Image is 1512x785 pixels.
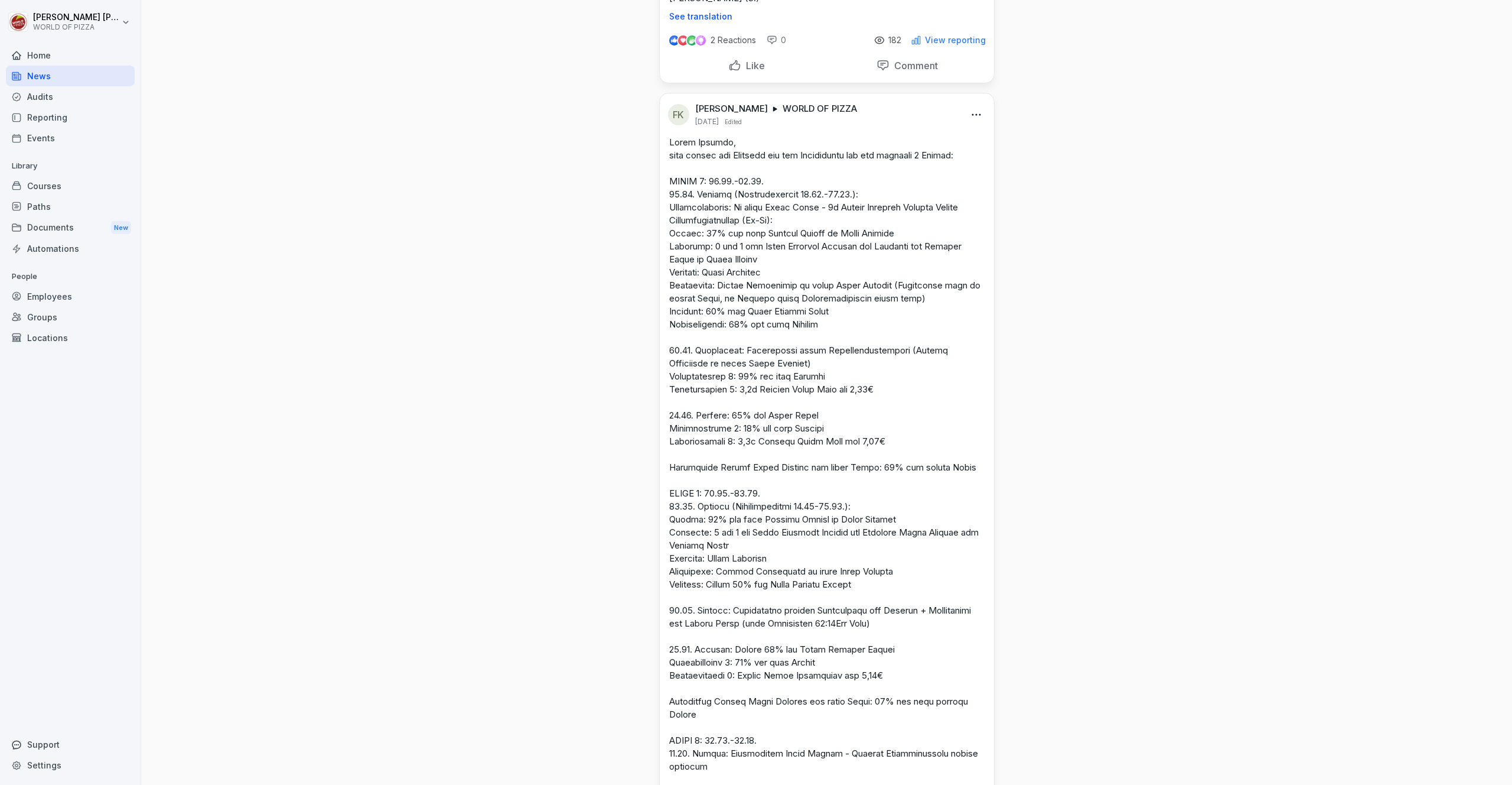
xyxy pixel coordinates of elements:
[889,60,938,72] p: Comment
[6,176,135,196] a: Courses
[767,34,786,46] div: 0
[679,36,687,45] img: love
[6,66,135,86] a: News
[6,238,135,259] a: Automations
[783,103,857,115] p: WORLD OF PIZZA
[669,35,679,45] img: like
[6,107,135,128] a: Reporting
[925,35,986,45] p: View reporting
[33,12,119,22] p: [PERSON_NAME] [PERSON_NAME]
[741,60,765,72] p: Like
[687,35,697,46] img: celebrate
[33,23,119,31] p: WORLD OF PIZZA
[696,35,706,46] img: inspiring
[6,286,135,307] a: Employees
[6,307,135,327] a: Groups
[6,157,135,176] p: Library
[6,734,135,755] div: Support
[111,221,131,235] div: New
[6,196,135,217] a: Paths
[6,128,135,148] a: Events
[695,103,768,115] p: [PERSON_NAME]
[6,217,135,239] a: DocumentsNew
[6,755,135,776] a: Settings
[6,45,135,66] a: Home
[711,35,756,45] p: 2 Reactions
[888,35,901,45] p: 182
[6,327,135,348] a: Locations
[725,117,742,126] p: Edited
[6,267,135,286] p: People
[695,117,719,126] p: [DATE]
[6,86,135,107] a: Audits
[668,104,689,125] div: FK
[6,217,135,239] div: Documents
[669,12,985,21] p: See translation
